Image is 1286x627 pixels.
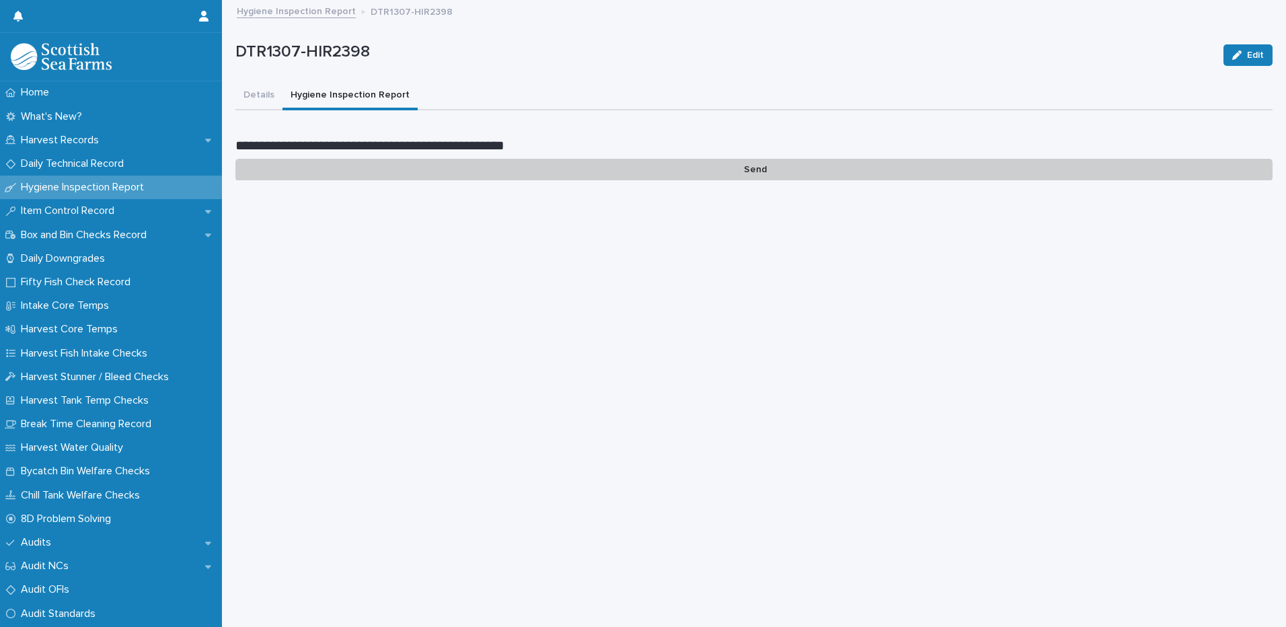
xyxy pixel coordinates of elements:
[235,42,1213,62] p: DTR1307-HIR2398
[15,489,151,502] p: Chill Tank Welfare Checks
[1223,44,1273,66] button: Edit
[15,157,135,170] p: Daily Technical Record
[235,82,282,110] button: Details
[15,229,157,242] p: Box and Bin Checks Record
[15,560,79,573] p: Audit NCs
[235,159,1273,181] p: Send
[1247,50,1264,60] span: Edit
[15,465,161,478] p: Bycatch Bin Welfare Checks
[11,43,112,70] img: mMrefqRFQpe26GRNOUkG
[15,583,80,596] p: Audit OFIs
[15,110,93,123] p: What's New?
[371,3,453,18] p: DTR1307-HIR2398
[15,181,155,194] p: Hygiene Inspection Report
[15,607,106,620] p: Audit Standards
[15,252,116,265] p: Daily Downgrades
[15,323,128,336] p: Harvest Core Temps
[15,418,162,431] p: Break Time Cleaning Record
[15,371,180,383] p: Harvest Stunner / Bleed Checks
[237,3,356,18] a: Hygiene Inspection Report
[15,205,125,217] p: Item Control Record
[15,347,158,360] p: Harvest Fish Intake Checks
[15,299,120,312] p: Intake Core Temps
[15,134,110,147] p: Harvest Records
[15,276,141,289] p: Fifty Fish Check Record
[282,82,418,110] button: Hygiene Inspection Report
[15,394,159,407] p: Harvest Tank Temp Checks
[15,513,122,525] p: 8D Problem Solving
[15,86,60,99] p: Home
[15,536,62,549] p: Audits
[15,441,134,454] p: Harvest Water Quality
